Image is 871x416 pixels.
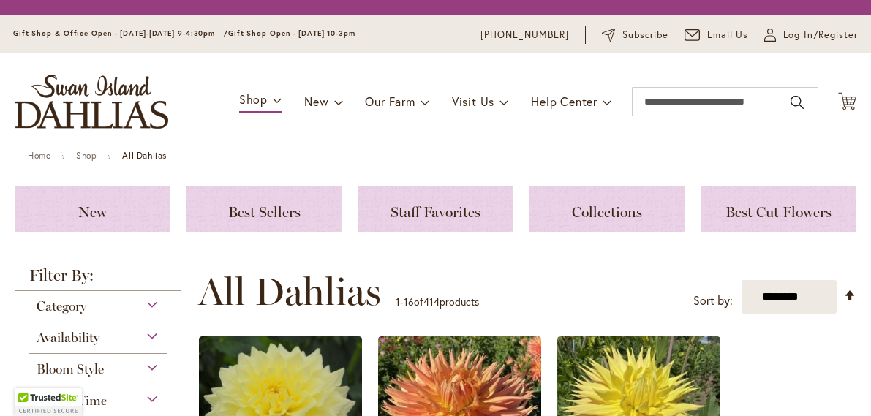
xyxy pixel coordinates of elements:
[228,203,301,221] span: Best Sellers
[572,203,642,221] span: Collections
[78,203,107,221] span: New
[396,295,400,309] span: 1
[365,94,415,109] span: Our Farm
[693,287,733,314] label: Sort by:
[228,29,355,38] span: Gift Shop Open - [DATE] 10-3pm
[452,94,494,109] span: Visit Us
[725,203,832,221] span: Best Cut Flowers
[15,75,168,129] a: store logo
[396,290,479,314] p: - of products
[76,150,97,161] a: Shop
[783,28,858,42] span: Log In/Register
[15,186,170,232] a: New
[480,28,569,42] a: [PHONE_NUMBER]
[707,28,749,42] span: Email Us
[391,203,480,221] span: Staff Favorites
[685,28,749,42] a: Email Us
[423,295,440,309] span: 414
[186,186,342,232] a: Best Sellers
[239,91,268,107] span: Shop
[15,268,181,291] strong: Filter By:
[37,298,86,314] span: Category
[37,361,104,377] span: Bloom Style
[531,94,597,109] span: Help Center
[791,91,804,114] button: Search
[198,270,381,314] span: All Dahlias
[404,295,414,309] span: 16
[701,186,856,232] a: Best Cut Flowers
[764,28,858,42] a: Log In/Register
[28,150,50,161] a: Home
[529,186,685,232] a: Collections
[13,29,228,38] span: Gift Shop & Office Open - [DATE]-[DATE] 9-4:30pm /
[37,330,99,346] span: Availability
[622,28,668,42] span: Subscribe
[304,94,328,109] span: New
[358,186,513,232] a: Staff Favorites
[602,28,668,42] a: Subscribe
[122,150,167,161] strong: All Dahlias
[15,388,82,416] div: TrustedSite Certified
